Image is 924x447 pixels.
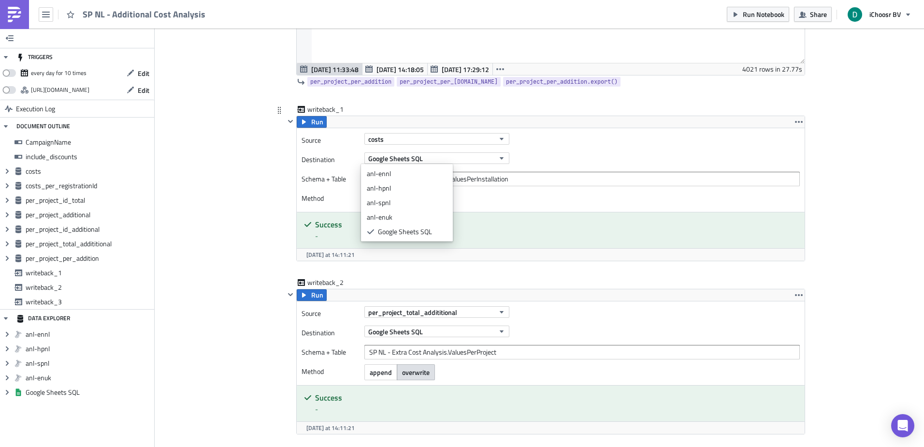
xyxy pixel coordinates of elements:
[869,9,901,19] span: iChoosr BV
[31,83,89,97] div: https://pushmetrics.io/api/v1/report/OzoP9WbrKa/webhook?token=fbe9b1aad6fb47ffaf55e905c5f7c234
[302,345,360,359] label: Schema + Table
[189,19,202,27] a: here
[370,367,392,377] span: append
[306,250,355,259] span: [DATE] at 14:11:21
[26,330,152,339] span: anl-ennl
[376,64,424,74] span: [DATE] 14:18:05
[302,364,360,379] label: Method
[842,4,917,25] button: iChoosr BV
[743,9,784,19] span: Run Notebook
[297,289,327,301] button: Run
[26,210,152,219] span: per_project_additional
[315,394,797,402] h5: Success
[306,423,355,432] span: [DATE] at 14:11:21
[742,63,802,75] div: 4021 rows in 27.77s
[794,7,832,22] button: Share
[368,134,384,144] span: costs
[311,289,323,301] span: Run
[16,310,70,327] div: DATA EXPLORER
[31,66,87,80] div: every day for 10 times
[26,254,152,263] span: per_project_per_addition
[26,298,152,306] span: writeback_3
[26,373,152,382] span: anl-enuk
[367,212,447,222] div: anl-enuk
[4,4,504,38] body: Rich Text Area. Press ALT-0 for help.
[297,116,327,128] button: Run
[26,181,152,190] span: costs_per_registrationId
[891,414,914,437] div: Open Intercom Messenger
[26,196,152,205] span: per_project_id_total
[378,227,447,237] div: Google Sheets SQL
[310,77,391,87] span: per_project_per_addition
[83,9,206,20] span: SP NL - Additional Cost Analysis
[503,77,621,87] a: per_project_per_addition.export()
[122,66,154,81] button: Edit
[362,63,428,75] button: [DATE] 14:18:05
[4,4,504,27] p: Documentation for the data team: The copy of the Google Sheet for the Data team can be found
[506,77,618,87] span: per_project_per_addition.export()
[315,404,797,414] div: -
[4,36,504,44] p: Please enter the campaign name of the current campaign that is in the decision phase. Add '' arou...
[364,326,509,337] button: Google Sheets SQL
[26,283,152,292] span: writeback_2
[311,116,323,128] span: Run
[397,364,435,380] button: overwrite
[26,344,152,353] span: anl-hpnl
[367,169,447,179] div: anl-ennl
[26,167,152,176] span: costs
[302,152,360,167] label: Destination
[26,388,152,397] span: Google Sheets SQL
[4,25,504,33] p: The Google Sheet can be found
[368,327,423,337] span: Google Sheets SQL
[307,104,346,114] span: writeback_1
[302,326,360,340] label: Destination
[847,6,863,23] img: Avatar
[297,63,362,75] button: [DATE] 11:33:48
[364,133,509,145] button: costs
[364,152,509,164] button: Google Sheets SQL
[16,100,55,118] span: Execution Log
[26,138,152,147] span: CampaignName
[397,77,501,87] a: per_project_per_[DOMAIN_NAME]
[364,345,800,359] input: public.my_new_table
[26,239,152,248] span: per_project_total_addititional
[302,133,360,148] label: Source
[16,118,70,135] div: DOCUMENT OUTLINE
[302,191,360,206] label: Method
[26,268,152,277] span: writeback_1
[367,198,447,208] div: anl-spnl
[122,83,154,98] button: Edit
[4,4,504,12] p: Specify if you want to include discounts or not.
[400,77,498,87] span: per_project_per_[DOMAIN_NAME]
[16,48,53,66] div: TRIGGERS
[442,64,489,74] span: [DATE] 17:29:12
[302,172,360,186] label: Schema + Table
[4,4,504,12] body: Rich Text Area. Press ALT-0 for help.
[4,57,504,65] p: Run the write back boxes on the bottom of the page.
[364,306,509,318] button: per_project_total_addititional
[727,7,789,22] button: Run Notebook
[138,68,149,78] span: Edit
[307,278,346,287] span: writeback_2
[26,359,152,368] span: anl-spnl
[315,221,797,228] h5: Success
[4,4,504,12] p: Documentation for the user:
[302,306,360,321] label: Source
[307,77,394,87] a: per_project_per_addition
[364,364,397,380] button: append
[4,4,504,65] body: Rich Text Area. Press ALT-0 for help.
[26,225,152,234] span: per_project_id_additional
[26,152,152,161] span: include_discounts
[285,116,296,127] button: Hide content
[311,64,359,74] span: [DATE] 11:33:48
[7,7,22,22] img: PushMetrics
[368,153,423,164] span: Google Sheets SQL
[810,9,827,19] span: Share
[100,25,113,33] a: here
[138,85,149,95] span: Edit
[402,367,430,377] span: overwrite
[285,289,296,300] button: Hide content
[368,307,457,317] span: per_project_total_addititional
[367,183,447,193] div: anl-hpnl
[427,63,493,75] button: [DATE] 17:29:12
